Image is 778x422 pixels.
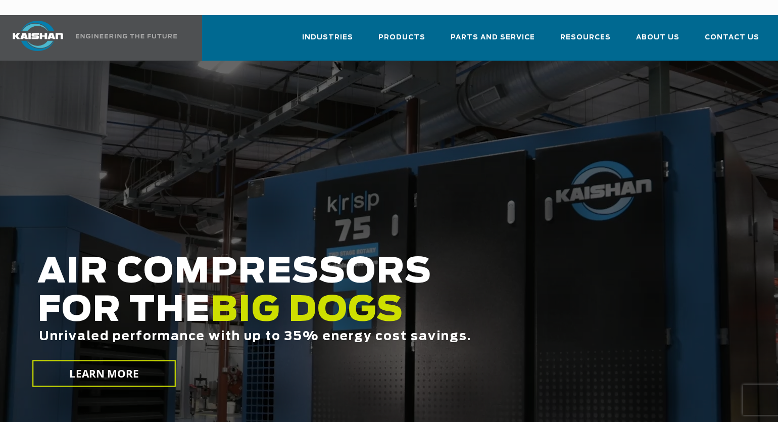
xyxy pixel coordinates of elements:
[451,24,535,59] a: Parts and Service
[378,24,425,59] a: Products
[39,331,471,343] span: Unrivaled performance with up to 35% energy cost savings.
[37,253,622,375] h2: AIR COMPRESSORS FOR THE
[378,32,425,43] span: Products
[451,32,535,43] span: Parts and Service
[705,32,759,43] span: Contact Us
[560,32,611,43] span: Resources
[636,24,679,59] a: About Us
[636,32,679,43] span: About Us
[211,294,404,328] span: BIG DOGS
[705,24,759,59] a: Contact Us
[32,360,176,387] a: LEARN MORE
[302,24,353,59] a: Industries
[76,34,177,38] img: Engineering the future
[560,24,611,59] a: Resources
[69,366,139,381] span: LEARN MORE
[302,32,353,43] span: Industries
